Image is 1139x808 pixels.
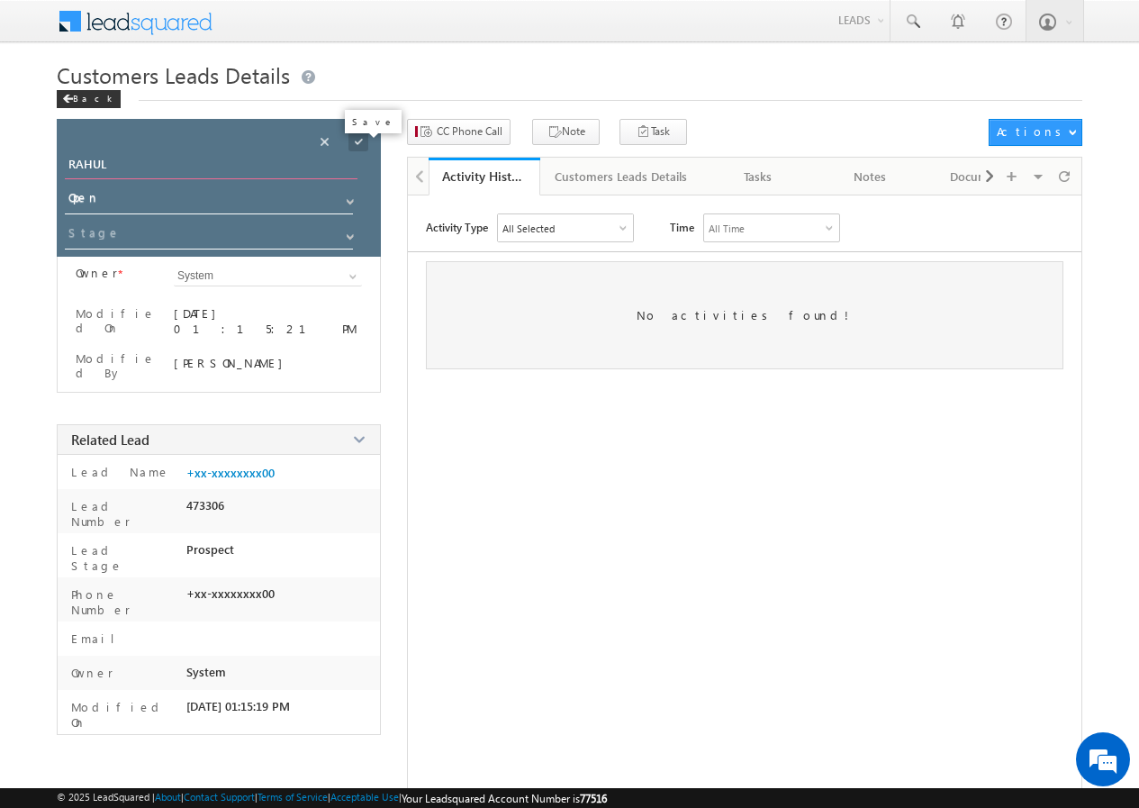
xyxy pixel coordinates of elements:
[57,90,121,108] div: Back
[426,213,488,241] span: Activity Type
[71,431,149,449] span: Related Lead
[76,266,118,280] label: Owner
[429,158,540,194] li: Activity History
[258,791,328,803] a: Terms of Service
[670,213,694,241] span: Time
[989,119,1081,146] button: Actions
[555,166,687,187] div: Customers Leads Details
[442,168,527,185] div: Activity History
[76,306,158,335] label: Modified On
[57,60,290,89] span: Customers Leads Details
[186,699,290,713] span: [DATE] 01:15:19 PM
[426,261,1062,369] div: No activities found!
[76,351,158,380] label: Modified By
[829,166,910,187] div: Notes
[67,542,179,573] label: Lead Stage
[245,555,327,579] em: Start Chat
[352,115,394,128] p: Save
[437,123,502,140] span: CC Phone Call
[941,166,1022,187] div: Documents
[407,119,511,145] button: CC Phone Call
[65,154,357,179] input: Opportunity Name Opportunity Name
[429,158,540,195] a: Activity History
[619,119,687,145] button: Task
[295,9,339,52] div: Minimize live chat window
[65,222,353,250] input: Stage
[703,158,815,195] a: Tasks
[339,268,362,286] a: Show All Items
[31,95,76,118] img: d_60004797649_company_0_60004797649
[155,791,181,803] a: About
[94,95,303,118] div: Chat with us now
[718,166,799,187] div: Tasks
[402,792,607,805] span: Your Leadsquared Account Number is
[337,223,359,241] a: Show All Items
[67,586,179,617] label: Phone Number
[67,665,113,680] label: Owner
[57,791,607,805] span: © 2025 LeadSquared | | | | |
[815,158,927,195] a: Notes
[540,158,703,195] a: Customers Leads Details
[186,542,234,557] span: Prospect
[67,464,170,479] label: Lead Name
[709,222,745,234] div: All Time
[502,222,555,234] div: All Selected
[498,214,633,241] div: All Selected
[23,167,329,540] textarea: Type your message and hit 'Enter'
[337,188,359,206] a: Show All Items
[532,119,600,145] button: Note
[997,123,1068,140] div: Actions
[67,498,179,529] label: Lead Number
[65,186,353,214] input: Status
[186,665,226,679] span: System
[174,305,362,336] div: [DATE] 01:15:21 PM
[186,466,275,480] a: +xx-xxxxxxxx00
[186,498,224,513] span: 473306
[330,791,399,803] a: Acceptable Use
[174,355,362,370] div: [PERSON_NAME]
[67,631,129,646] label: Email
[184,791,255,803] a: Contact Support
[927,158,1038,195] a: Documents
[580,792,607,805] span: 77516
[67,699,179,730] label: Modified On
[174,266,362,286] input: Type to Search
[186,586,275,601] span: +xx-xxxxxxxx00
